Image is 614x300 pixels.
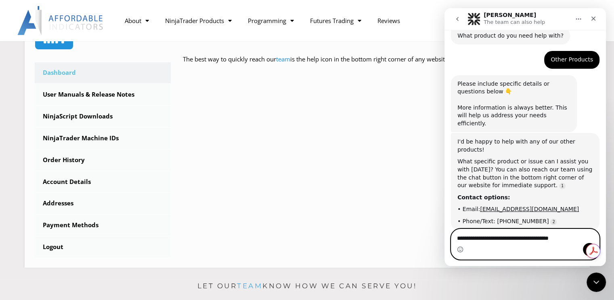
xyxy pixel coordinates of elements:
iframe: Intercom live chat [587,273,606,292]
img: website_grey.svg [13,21,19,27]
img: LogoAI [17,6,104,35]
a: NinjaTrader Machine IDs [35,128,171,149]
a: User Manuals & Release Notes [35,84,171,105]
div: v 4.0.25 [23,13,40,19]
a: Payment Methods [35,215,171,236]
iframe: Intercom live chat [444,8,606,266]
a: team [237,282,262,290]
img: logo_orange.svg [13,13,19,19]
a: About [117,11,157,30]
img: tab_domain_overview_orange.svg [22,47,28,53]
div: Keywords by Traffic [89,48,136,53]
a: Futures Trading [302,11,369,30]
p: The best way to quickly reach our is the help icon in the bottom right corner of any website page! [183,54,580,76]
p: Let our know how we can serve you! [25,280,590,293]
img: tab_keywords_by_traffic_grey.svg [80,47,87,53]
a: Logout [35,237,171,258]
nav: Menu [117,11,479,30]
a: Account Details [35,171,171,192]
a: Dashboard [35,62,171,83]
div: Domain Overview [31,48,72,53]
a: Reviews [369,11,408,30]
a: Programming [240,11,302,30]
a: NinjaTrader Products [157,11,240,30]
nav: Account pages [35,62,171,258]
div: Domain: [DOMAIN_NAME] [21,21,89,27]
a: team [276,55,290,63]
a: Order History [35,150,171,171]
a: NinjaScript Downloads [35,106,171,127]
a: Addresses [35,193,171,214]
